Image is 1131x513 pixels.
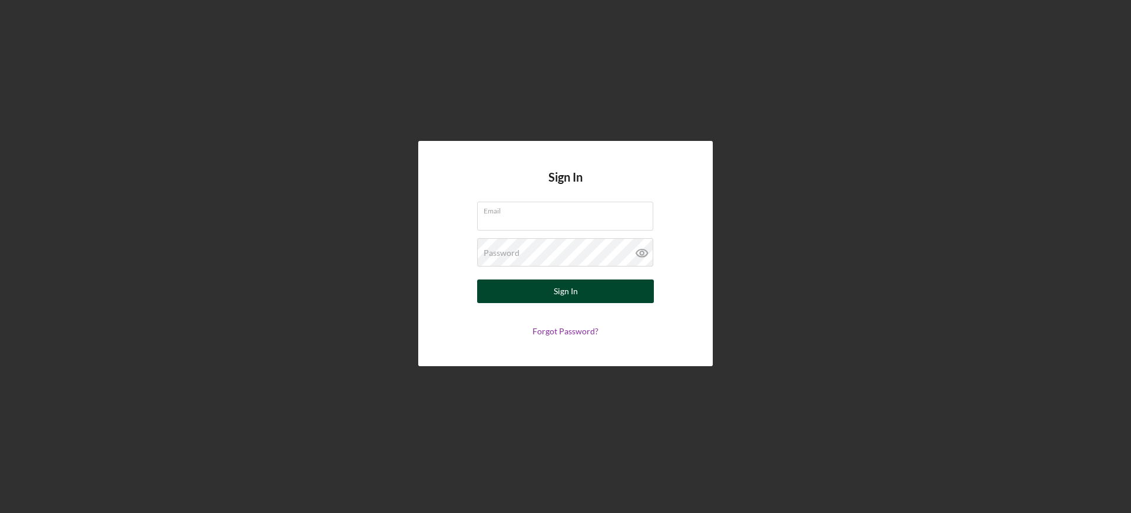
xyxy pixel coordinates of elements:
div: Sign In [554,279,578,303]
label: Password [484,248,520,258]
button: Sign In [477,279,654,303]
label: Email [484,202,653,215]
a: Forgot Password? [533,326,598,336]
h4: Sign In [548,170,583,202]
